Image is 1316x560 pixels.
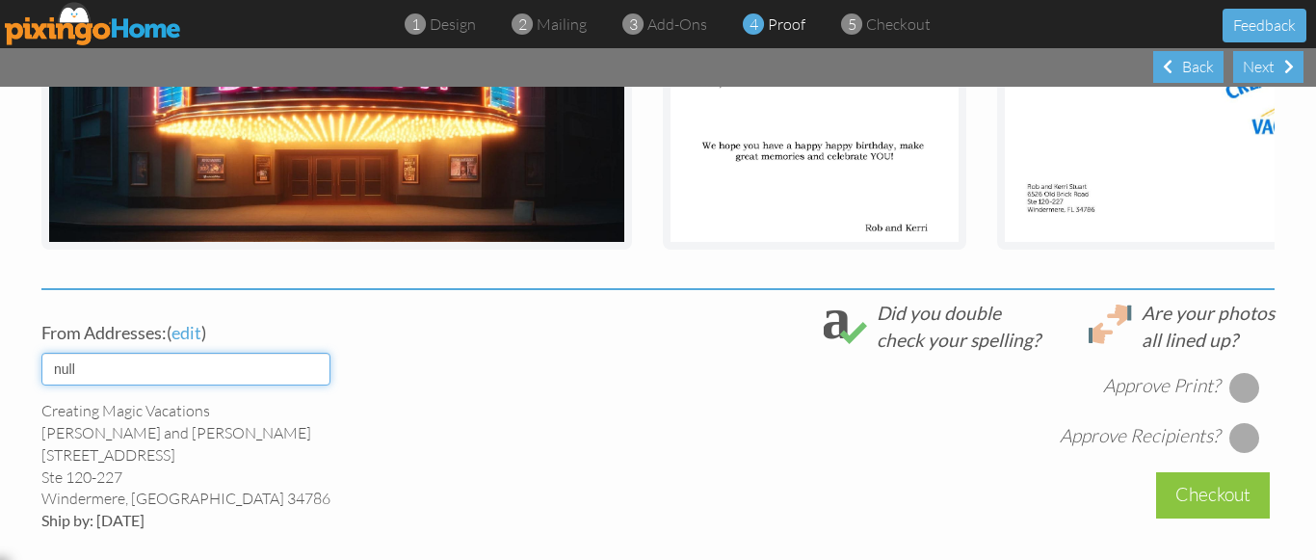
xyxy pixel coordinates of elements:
[629,13,638,36] span: 3
[877,300,1040,326] div: Did you double
[768,14,805,34] span: proof
[1233,51,1303,83] div: Next
[430,14,476,34] span: design
[848,13,856,36] span: 5
[877,327,1040,353] div: check your spelling?
[41,467,122,487] span: Ste 120-227
[1142,300,1275,326] div: Are your photos
[5,2,182,45] img: pixingo logo
[171,322,201,343] span: edit
[866,14,931,34] span: checkout
[1223,9,1306,42] button: Feedback
[1315,559,1316,560] iframe: Chat
[1153,51,1224,83] div: Back
[41,322,167,343] span: From Addresses:
[647,14,707,34] span: add-ons
[824,305,867,344] img: check_spelling.svg
[41,401,210,420] span: Creating Magic Vacations
[1060,423,1220,449] div: Approve Recipients?
[1142,327,1275,353] div: all lined up?
[41,511,145,529] span: Ship by: [DATE]
[750,13,758,36] span: 4
[1089,305,1132,344] img: lineup.svg
[41,400,434,532] div: [PERSON_NAME] and [PERSON_NAME] [STREET_ADDRESS] Windermere, [GEOGRAPHIC_DATA] 34786
[41,324,434,343] h4: ( )
[537,14,587,34] span: mailing
[1156,472,1270,518] div: Checkout
[411,13,420,36] span: 1
[1103,373,1220,399] div: Approve Print?
[518,13,527,36] span: 2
